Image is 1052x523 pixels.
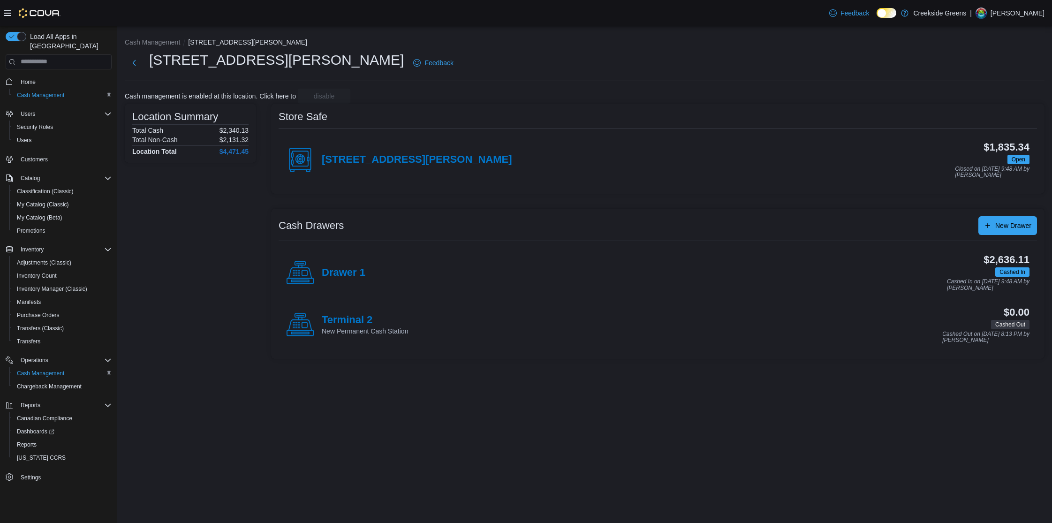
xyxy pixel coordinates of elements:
a: Inventory Manager (Classic) [13,283,91,295]
span: Transfers (Classic) [13,323,112,334]
span: Users [17,108,112,120]
p: Closed on [DATE] 9:48 AM by [PERSON_NAME] [955,166,1029,179]
button: Manifests [9,296,115,309]
span: Canadian Compliance [17,415,72,422]
span: Washington CCRS [13,452,112,463]
a: Customers [17,154,52,165]
a: Transfers (Classic) [13,323,68,334]
span: Cashed Out [991,320,1029,329]
span: Canadian Compliance [13,413,112,424]
a: Manifests [13,296,45,308]
button: Cash Management [125,38,180,46]
span: Customers [17,153,112,165]
button: Operations [2,354,115,367]
button: Purchase Orders [9,309,115,322]
a: Cash Management [13,90,68,101]
a: Home [17,76,39,88]
span: Dashboards [13,426,112,437]
button: Users [17,108,39,120]
span: [US_STATE] CCRS [17,454,66,462]
nav: An example of EuiBreadcrumbs [125,38,1044,49]
span: Open [1007,155,1029,164]
span: Security Roles [13,121,112,133]
span: Reports [17,441,37,448]
h3: Location Summary [132,111,218,122]
p: [PERSON_NAME] [991,8,1044,19]
span: Reports [17,400,112,411]
span: Promotions [17,227,45,235]
button: [US_STATE] CCRS [9,451,115,464]
nav: Complex example [6,71,112,508]
a: My Catalog (Classic) [13,199,73,210]
h3: Cash Drawers [279,220,344,231]
button: disable [298,89,350,104]
button: My Catalog (Classic) [9,198,115,211]
button: Inventory Manager (Classic) [9,282,115,296]
p: Creekside Greens [913,8,966,19]
h4: Drawer 1 [322,267,365,279]
button: Inventory [2,243,115,256]
span: Settings [17,471,112,483]
p: Cashed In on [DATE] 9:48 AM by [PERSON_NAME] [947,279,1029,291]
button: Security Roles [9,121,115,134]
a: Dashboards [13,426,58,437]
a: Feedback [825,4,873,23]
span: Transfers [13,336,112,347]
span: Dashboards [17,428,54,435]
button: [STREET_ADDRESS][PERSON_NAME] [188,38,307,46]
a: [US_STATE] CCRS [13,452,69,463]
button: Operations [17,355,52,366]
button: New Drawer [978,216,1037,235]
span: Inventory Manager (Classic) [17,285,87,293]
p: | [970,8,972,19]
a: Transfers [13,336,44,347]
p: Cashed Out on [DATE] 8:13 PM by [PERSON_NAME] [942,331,1029,344]
a: Feedback [409,53,457,72]
span: Cash Management [17,91,64,99]
span: Operations [17,355,112,366]
span: My Catalog (Classic) [13,199,112,210]
button: Cash Management [9,367,115,380]
span: Users [17,136,31,144]
span: New Drawer [995,221,1031,230]
span: Purchase Orders [17,311,60,319]
a: Canadian Compliance [13,413,76,424]
span: My Catalog (Beta) [13,212,112,223]
button: Settings [2,470,115,484]
p: $2,131.32 [219,136,249,144]
button: Catalog [2,172,115,185]
h4: [STREET_ADDRESS][PERSON_NAME] [322,154,512,166]
button: Customers [2,152,115,166]
button: Cash Management [9,89,115,102]
span: Adjustments (Classic) [17,259,71,266]
button: Classification (Classic) [9,185,115,198]
h6: Total Non-Cash [132,136,178,144]
span: Home [21,78,36,86]
span: Users [13,135,112,146]
span: Cash Management [13,90,112,101]
span: Cash Management [13,368,112,379]
span: Cash Management [17,370,64,377]
span: Settings [21,474,41,481]
span: Cashed Out [995,320,1025,329]
span: Catalog [21,174,40,182]
span: Transfers [17,338,40,345]
span: Inventory Count [17,272,57,280]
span: Promotions [13,225,112,236]
button: Users [9,134,115,147]
button: Transfers [9,335,115,348]
a: Users [13,135,35,146]
button: Canadian Compliance [9,412,115,425]
h3: Store Safe [279,111,327,122]
span: My Catalog (Beta) [17,214,62,221]
a: Reports [13,439,40,450]
button: Users [2,107,115,121]
span: Classification (Classic) [17,188,74,195]
button: My Catalog (Beta) [9,211,115,224]
span: Chargeback Management [13,381,112,392]
a: Security Roles [13,121,57,133]
span: Operations [21,356,48,364]
span: Home [17,76,112,88]
h4: Terminal 2 [322,314,408,326]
